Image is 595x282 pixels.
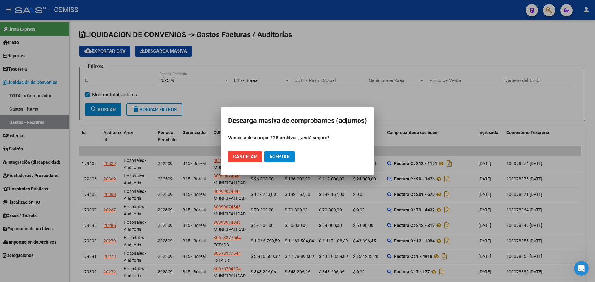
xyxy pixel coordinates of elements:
[228,115,367,127] h2: Descarga masiva de comprobantes (adjuntos)
[269,154,290,159] span: Aceptar
[574,261,589,276] iframe: Intercom live chat
[233,154,257,159] span: Cancelar
[228,151,262,162] button: Cancelar
[228,134,367,141] p: Vamos a descargar 228 archivos, ¿está seguro?
[264,151,295,162] button: Aceptar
